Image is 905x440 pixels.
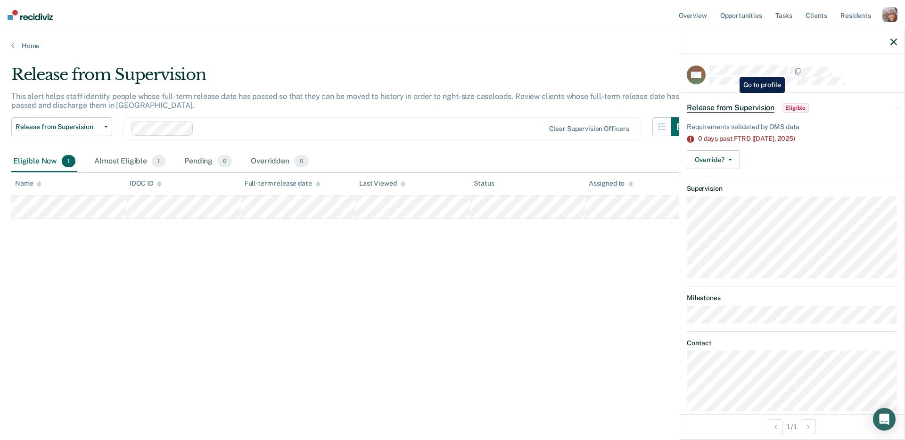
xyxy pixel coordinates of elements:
span: 0 [294,155,309,167]
div: Last Viewed [359,179,405,187]
div: Release from SupervisionEligible [679,93,905,123]
span: Eligible [782,103,809,113]
div: Full-term release date [245,179,321,187]
button: Override? [687,150,740,169]
div: 0 days past FTRD ([DATE], [698,135,897,143]
div: IDOC ID [130,179,162,187]
span: 1 [152,155,165,167]
div: Open Intercom Messenger [873,408,896,431]
img: Recidiviz [8,10,53,20]
span: 2025) [777,135,795,142]
dt: Contact [687,339,897,347]
div: Release from Supervision [11,65,690,92]
button: Previous Opportunity [768,419,783,434]
div: Overridden [249,151,311,172]
span: Release from Supervision [16,123,100,131]
div: Pending [182,151,234,172]
div: Almost Eligible [92,151,167,172]
div: Clear supervision officers [549,125,629,133]
div: Status [474,179,494,187]
button: Next Opportunity [801,419,816,434]
p: This alert helps staff identify people whose full-term release date has passed so that they can b... [11,92,679,110]
a: Home [11,41,894,50]
div: Assigned to [589,179,633,187]
span: 1 [62,155,75,167]
dt: Supervision [687,185,897,193]
span: 0 [217,155,232,167]
span: Release from Supervision [687,103,774,113]
dt: Milestones [687,294,897,302]
div: Eligible Now [11,151,77,172]
div: 1 / 1 [679,414,905,439]
div: Requirements validated by OMS data [687,123,897,131]
div: Name [15,179,41,187]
